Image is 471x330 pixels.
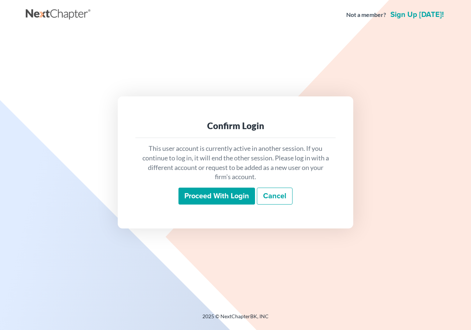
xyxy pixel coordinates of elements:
div: Confirm Login [141,120,330,132]
a: Sign up [DATE]! [389,11,445,18]
p: This user account is currently active in another session. If you continue to log in, it will end ... [141,144,330,182]
div: 2025 © NextChapterBK, INC [26,313,445,326]
strong: Not a member? [346,11,386,19]
a: Cancel [257,188,293,205]
input: Proceed with login [178,188,255,205]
